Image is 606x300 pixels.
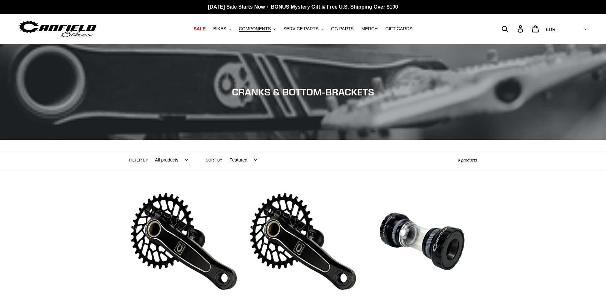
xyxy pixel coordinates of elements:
[210,25,234,33] button: BIKES
[129,157,148,163] label: Filter by
[232,86,374,98] span: CRANKS & BOTTOM-BRACKETS
[385,26,412,32] span: GIFT CARDS
[331,26,354,32] span: GG PARTS
[190,25,209,33] a: SALE
[361,26,378,32] span: MERCH
[505,22,521,36] input: Search
[283,26,318,32] span: SERVICE PARTS
[328,25,357,33] a: GG PARTS
[206,157,222,163] label: Sort by
[358,25,381,33] a: MERCH
[458,158,477,162] span: 9 products
[239,26,271,32] span: COMPONENTS
[18,19,97,39] img: Canfield Bikes
[280,25,326,33] button: SERVICE PARTS
[236,25,279,33] button: COMPONENTS
[213,26,226,32] span: BIKES
[194,26,205,32] span: SALE
[382,25,416,33] a: GIFT CARDS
